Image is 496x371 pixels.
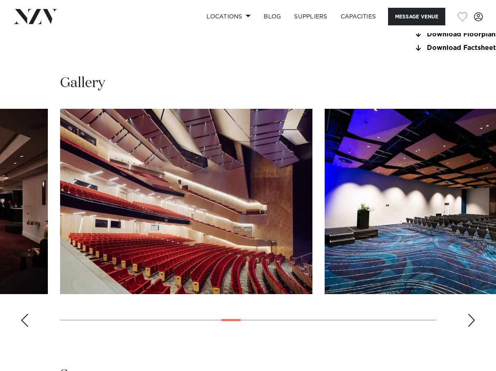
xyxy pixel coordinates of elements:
[13,9,58,24] img: nzv-logo.png
[60,109,312,294] swiper-slide: 13 / 28
[60,74,105,92] h2: Gallery
[287,8,334,25] a: SUPPLIERS
[200,8,257,25] a: Locations
[334,8,383,25] a: Capacities
[257,8,287,25] a: BLOG
[388,8,445,25] button: Message Venue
